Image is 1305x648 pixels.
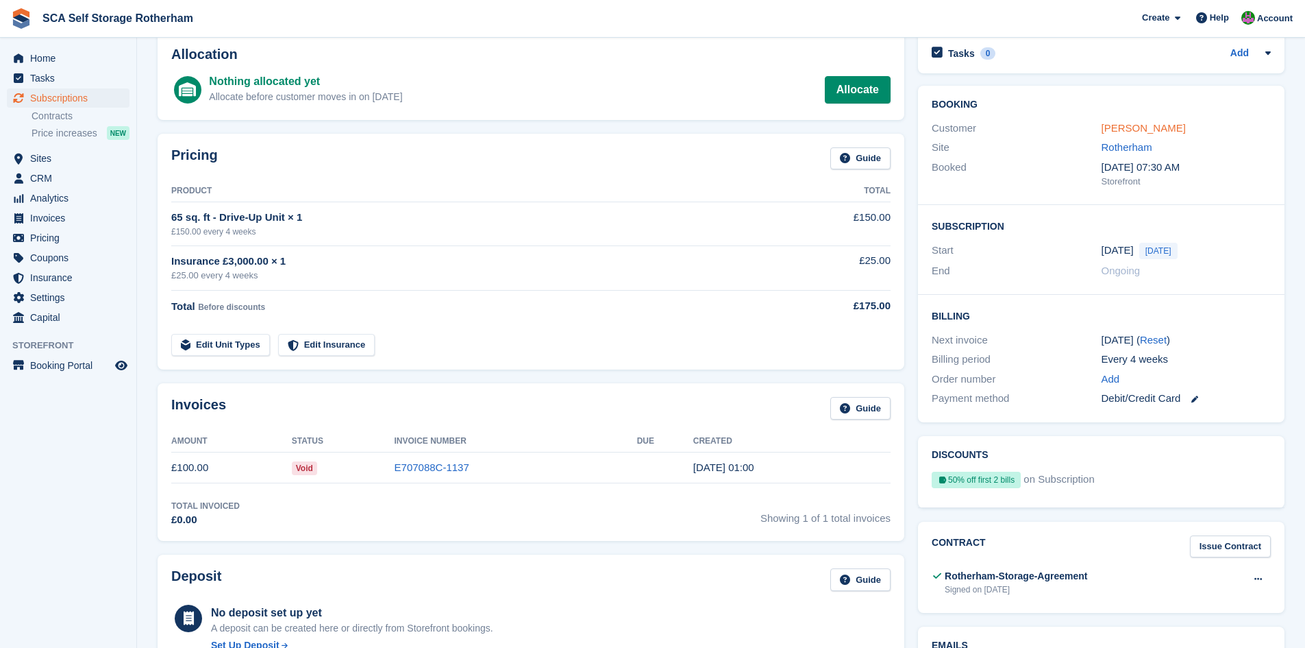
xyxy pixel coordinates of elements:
[30,189,112,208] span: Analytics
[7,149,129,168] a: menu
[945,569,1087,584] div: Rotherham-Storage-Agreement
[825,76,891,104] a: Allocate
[171,453,292,483] td: £100.00
[7,49,129,68] a: menu
[1139,243,1178,259] span: [DATE]
[30,169,112,188] span: CRM
[171,397,226,420] h2: Invoices
[30,228,112,248] span: Pricing
[1140,334,1167,346] a: Reset
[32,125,129,141] a: Price increases NEW
[171,254,780,269] div: Insurance £3,000.00 × 1
[7,228,129,248] a: menu
[171,334,270,357] a: Edit Unit Types
[932,352,1101,368] div: Billing period
[637,431,693,453] th: Due
[932,263,1101,279] div: End
[171,210,780,226] div: 65 sq. ft - Drive-Up Unit × 1
[211,621,493,636] p: A deposit can be created here or directly from Storefront bookings.
[1023,472,1094,494] span: on Subscription
[171,269,780,283] div: £25.00 every 4 weeks
[932,472,1021,488] div: 50% off first 2 bills
[171,568,221,591] h2: Deposit
[1102,265,1141,276] span: Ongoing
[780,202,891,245] td: £150.00
[37,7,199,29] a: SCA Self Storage Rotherham
[1102,372,1120,387] a: Add
[30,49,112,68] span: Home
[1102,175,1271,189] div: Storefront
[932,309,1271,322] h2: Billing
[7,248,129,267] a: menu
[780,245,891,290] td: £25.00
[932,243,1101,259] div: Start
[932,121,1101,136] div: Customer
[1190,536,1271,558] a: Issue Contract
[780,180,891,202] th: Total
[30,248,112,267] span: Coupons
[395,431,637,453] th: Invoice Number
[171,512,240,528] div: £0.00
[1230,46,1249,62] a: Add
[1102,333,1271,348] div: [DATE] ( )
[171,226,780,238] div: £150.00 every 4 weeks
[30,288,112,307] span: Settings
[30,88,112,108] span: Subscriptions
[30,208,112,228] span: Invoices
[932,372,1101,387] div: Order number
[693,461,754,473] time: 2025-09-29 00:00:26 UTC
[7,208,129,228] a: menu
[30,308,112,327] span: Capital
[932,391,1101,407] div: Payment method
[292,461,317,475] span: Void
[7,268,129,287] a: menu
[1102,122,1186,134] a: [PERSON_NAME]
[395,461,469,473] a: E707088C-1137
[830,568,891,591] a: Guide
[7,308,129,327] a: menu
[30,356,112,375] span: Booking Portal
[830,147,891,170] a: Guide
[932,99,1271,110] h2: Booking
[980,47,996,60] div: 0
[932,333,1101,348] div: Next invoice
[113,357,129,374] a: Preview store
[292,431,395,453] th: Status
[278,334,375,357] a: Edit Insurance
[7,69,129,88] a: menu
[107,126,129,140] div: NEW
[171,431,292,453] th: Amount
[12,339,136,352] span: Storefront
[1257,12,1293,25] span: Account
[932,160,1101,189] div: Booked
[1241,11,1255,25] img: Sarah Race
[1102,391,1271,407] div: Debit/Credit Card
[209,73,402,90] div: Nothing allocated yet
[1102,352,1271,368] div: Every 4 weeks
[932,219,1271,232] h2: Subscription
[760,500,891,528] span: Showing 1 of 1 total invoices
[30,149,112,168] span: Sites
[1102,141,1152,153] a: Rotherham
[932,450,1271,461] h2: Discounts
[30,268,112,287] span: Insurance
[7,288,129,307] a: menu
[830,397,891,420] a: Guide
[945,584,1087,596] div: Signed on [DATE]
[780,298,891,314] div: £175.00
[171,300,195,312] span: Total
[171,500,240,512] div: Total Invoiced
[171,47,891,62] h2: Allocation
[32,127,97,140] span: Price increases
[693,431,891,453] th: Created
[932,140,1101,156] div: Site
[11,8,32,29] img: stora-icon-8386f47178a22dfd0bd8f6a31ec36ba5ce8667c1dd55bd0f319d3a0aa187defe.svg
[1102,243,1134,259] time: 2025-09-29 00:00:00 UTC
[7,189,129,208] a: menu
[32,110,129,123] a: Contracts
[7,356,129,375] a: menu
[7,169,129,188] a: menu
[171,147,218,170] h2: Pricing
[7,88,129,108] a: menu
[30,69,112,88] span: Tasks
